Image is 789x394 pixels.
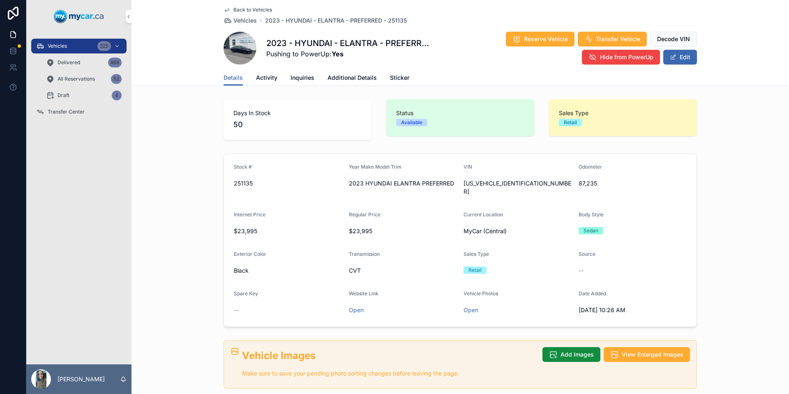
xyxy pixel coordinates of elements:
[58,59,80,66] span: Delivered
[48,43,67,49] span: Vehicles
[54,10,104,23] img: App logo
[579,306,687,314] span: [DATE] 10:26 AM
[349,164,401,170] span: Year Make Model Trim
[234,306,239,314] span: --
[464,251,489,257] span: Sales Type
[224,74,243,82] span: Details
[58,76,95,82] span: All Reservations
[233,16,257,25] span: Vehicles
[622,350,683,359] span: View Enlarged Images
[266,49,433,59] span: Pushing to PowerUp:
[396,109,524,117] span: Status
[579,251,595,257] span: Source
[233,7,272,13] span: Back to Vehicles
[578,32,647,46] button: Transfer Vehicle
[506,32,574,46] button: Reserve Vehicle
[349,179,457,188] span: 2023 HYUNDAI ELANTRA PREFERRED
[332,50,344,58] strong: Yes
[657,35,690,43] span: Decode VIN
[58,92,69,99] span: Draft
[584,227,598,234] div: Sedan
[234,164,252,170] span: Stock #
[579,164,602,170] span: Odometer
[291,70,314,87] a: Inquiries
[224,16,257,25] a: Vehicles
[256,74,277,82] span: Activity
[233,109,362,117] span: Days In Stock
[596,35,640,43] span: Transfer Vehicle
[328,74,377,82] span: Additional Details
[564,119,577,126] div: Retail
[256,70,277,87] a: Activity
[464,290,498,297] span: Vehicle Photos
[224,7,272,13] a: Back to Vehicles
[234,211,265,218] span: Internet Price
[234,251,266,257] span: Exterior Color
[464,306,478,313] a: Open
[600,53,653,61] span: Hide from PowerUp
[26,33,131,130] div: scrollable content
[524,35,568,43] span: Reserve Vehicle
[464,227,507,235] span: MyCar (Central)
[542,347,600,362] button: Add Images
[349,306,364,313] a: Open
[41,72,127,86] a: All Reservations52
[349,227,457,235] span: $23,995
[349,290,378,297] span: Website Link
[349,251,380,257] span: Transmission
[390,70,409,87] a: Sticker
[41,55,127,70] a: Delivered868
[41,88,127,103] a: Draft4
[468,267,482,274] div: Retail
[234,227,342,235] span: $23,995
[390,74,409,82] span: Sticker
[650,32,697,46] button: Decode VIN
[234,179,342,188] span: 251135
[31,104,127,119] a: Transfer Center
[242,349,536,378] div: ## Vehicle Images Make sure to save your pending photo sorting changes before leaving the page.
[579,267,584,275] span: --
[464,164,472,170] span: VIN
[265,16,407,25] a: 2023 - HYUNDAI - ELANTRA - PREFERRED - 251135
[31,39,127,53] a: Vehicles325
[349,267,457,275] span: CVT
[291,74,314,82] span: Inquiries
[242,349,536,362] h2: Vehicle Images
[234,267,249,275] span: Black
[58,375,105,383] p: [PERSON_NAME]
[242,369,536,378] p: Make sure to save your pending photo sorting changes before leaving the page.
[112,90,122,100] div: 4
[349,211,381,218] span: Regular Price
[579,290,606,297] span: Date Added
[224,70,243,86] a: Details
[604,347,690,362] button: View Enlarged Images
[579,179,687,188] span: 87,235
[108,58,122,67] div: 868
[582,50,660,65] button: Hide from PowerUp
[401,119,422,126] div: Available
[48,109,85,115] span: Transfer Center
[579,211,604,218] span: Body Style
[561,350,594,359] span: Add Images
[111,74,122,84] div: 52
[97,41,111,51] div: 325
[464,211,503,218] span: Current Location
[266,37,433,49] h1: 2023 - HYUNDAI - ELANTRA - PREFERRED - 251135
[234,290,258,297] span: Spare Key
[663,50,697,65] button: Edit
[328,70,377,87] a: Additional Details
[464,179,572,196] span: [US_VEHICLE_IDENTIFICATION_NUMBER]
[233,119,362,130] span: 50
[559,109,687,117] span: Sales Type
